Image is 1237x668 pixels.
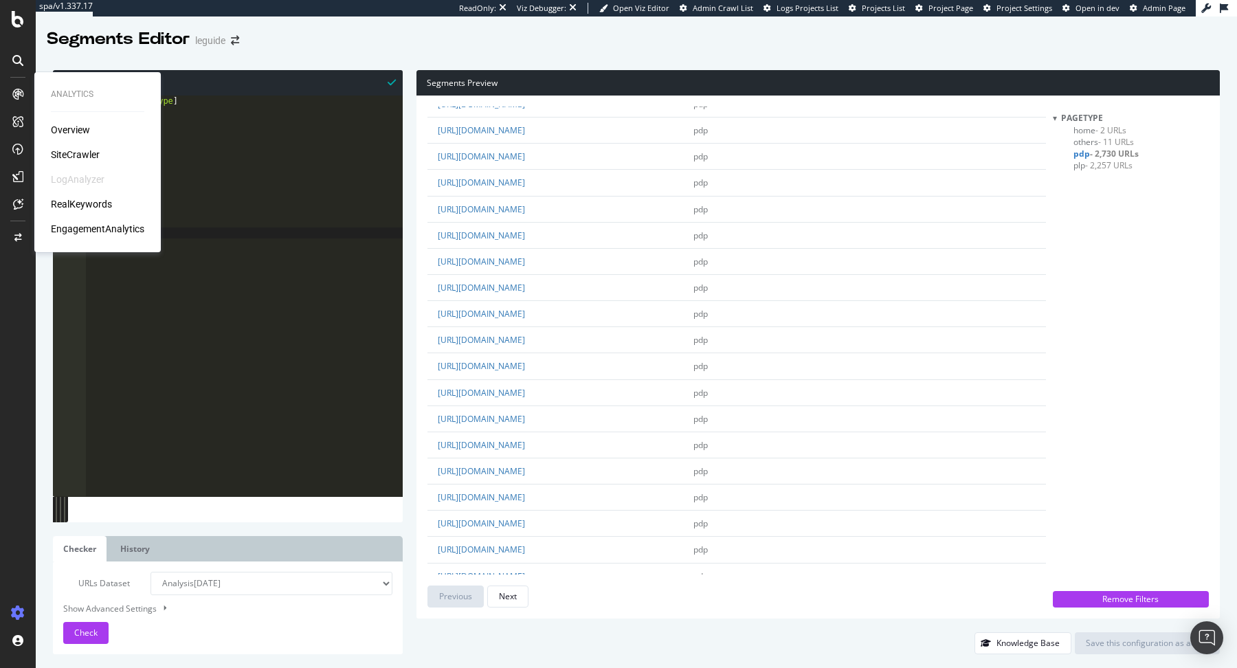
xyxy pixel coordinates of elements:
span: pdp [693,334,708,346]
a: [URL][DOMAIN_NAME] [438,570,525,582]
span: Open Viz Editor [613,3,669,13]
div: Show Advanced Settings [53,602,382,615]
a: SiteCrawler [51,148,100,162]
a: Open in dev [1062,3,1119,14]
a: Project Settings [983,3,1052,14]
span: pdp [693,491,708,503]
span: pdp [693,517,708,529]
a: [URL][DOMAIN_NAME] [438,308,525,320]
a: [URL][DOMAIN_NAME] [438,544,525,555]
span: pdp [693,177,708,188]
span: pdp [693,98,708,110]
a: Admin Page [1130,3,1185,14]
span: - 2 URLs [1095,124,1126,136]
span: Open in dev [1076,3,1119,13]
button: Next [487,586,528,608]
span: pdp [693,465,708,477]
a: Knowledge Base [974,637,1071,649]
span: pdp [693,544,708,555]
div: Segments Preview [416,70,1220,96]
span: Project Settings [996,3,1052,13]
label: URLs Dataset [53,572,140,595]
a: [URL][DOMAIN_NAME] [438,256,525,267]
div: LogAnalyzer [51,172,104,186]
span: Syntax is valid [388,76,396,89]
span: pdp [693,387,708,399]
a: History [110,536,160,561]
button: Remove Filters [1053,591,1209,608]
button: Knowledge Base [974,632,1071,654]
div: Next [499,590,517,602]
span: Click to filter pagetype on plp [1073,159,1133,171]
div: arrow-right-arrow-left [231,36,239,45]
a: [URL][DOMAIN_NAME] [438,282,525,293]
span: pdp [693,230,708,241]
div: Analytics [51,89,144,100]
span: pdp [693,570,708,582]
span: pdp [693,256,708,267]
a: [URL][DOMAIN_NAME] [438,387,525,399]
a: [URL][DOMAIN_NAME] [438,177,525,188]
div: Open Intercom Messenger [1190,621,1223,654]
span: pdp [693,124,708,136]
span: Projects List [862,3,905,13]
div: ReadOnly: [459,3,496,14]
a: [URL][DOMAIN_NAME] [438,439,525,451]
span: Admin Crawl List [693,3,753,13]
div: Remove Filters [1061,593,1201,605]
a: Admin Crawl List [680,3,753,14]
a: EngagementAnalytics [51,222,144,236]
span: Project Page [928,3,973,13]
span: - 2,257 URLs [1085,159,1133,171]
div: leguide [195,34,225,47]
a: [URL][DOMAIN_NAME] [438,151,525,162]
span: Click to filter pagetype on home [1073,124,1126,136]
div: Segments Editor [47,27,190,51]
a: [URL][DOMAIN_NAME] [438,203,525,215]
span: Check [74,627,98,638]
a: Projects List [849,3,905,14]
button: Previous [427,586,484,608]
span: pdp [693,360,708,372]
a: Logs Projects List [764,3,838,14]
a: [URL][DOMAIN_NAME] [438,517,525,529]
a: [URL][DOMAIN_NAME] [438,124,525,136]
span: pdp [693,282,708,293]
a: [URL][DOMAIN_NAME] [438,465,525,477]
div: Knowledge Base [996,637,1060,649]
button: Save this configuration as active [1075,632,1220,654]
a: Open Viz Editor [599,3,669,14]
span: pdp [693,203,708,215]
a: Checker [53,536,107,561]
a: [URL][DOMAIN_NAME] [438,413,525,425]
span: - 2,730 URLs [1090,148,1139,159]
a: RealKeywords [51,197,112,211]
button: Check [63,622,109,644]
div: Previous [439,590,472,602]
span: Logs Projects List [777,3,838,13]
a: Project Page [915,3,973,14]
span: pdp [693,439,708,451]
span: Admin Page [1143,3,1185,13]
div: Save this configuration as active [1086,637,1209,649]
a: Overview [51,123,90,137]
span: pdp [693,308,708,320]
a: [URL][DOMAIN_NAME] [438,98,525,110]
a: [URL][DOMAIN_NAME] [438,334,525,346]
a: [URL][DOMAIN_NAME] [438,491,525,503]
span: Click to filter pagetype on pdp [1073,148,1139,159]
div: Segments Rules Editor [53,70,403,96]
span: pdp [693,151,708,162]
a: [URL][DOMAIN_NAME] [438,360,525,372]
span: Click to filter pagetype on others [1073,136,1134,148]
div: Viz Debugger: [517,3,566,14]
span: pdp [693,413,708,425]
span: pagetype [1061,112,1103,124]
a: [URL][DOMAIN_NAME] [438,230,525,241]
span: - 11 URLs [1098,136,1134,148]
